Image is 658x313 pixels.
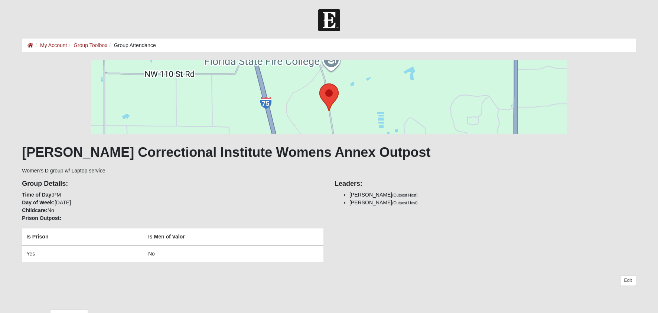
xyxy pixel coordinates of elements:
strong: Time of Day: [22,192,53,198]
div: PM [DATE] No [16,175,329,269]
a: My Account [40,42,67,48]
strong: Day of Week: [22,200,55,205]
strong: Childcare: [22,207,47,213]
h4: Group Details: [22,180,323,188]
small: (Outpost Host) [392,193,417,197]
th: Is Prison [22,228,144,245]
img: Church of Eleven22 Logo [318,9,340,31]
strong: Prison Outpost: [22,215,61,221]
a: Group Toolbox [74,42,107,48]
td: No [144,245,323,262]
small: (Outpost Host) [392,201,417,205]
li: [PERSON_NAME] [349,191,636,199]
a: Edit [620,275,636,286]
li: [PERSON_NAME] [349,199,636,207]
h4: Leaders: [335,180,636,188]
td: Yes [22,245,144,262]
th: Is Men of Valor [144,228,323,245]
li: Group Attendance [107,42,156,49]
h1: [PERSON_NAME] Correctional Institute Womens Annex Outpost [22,144,636,160]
